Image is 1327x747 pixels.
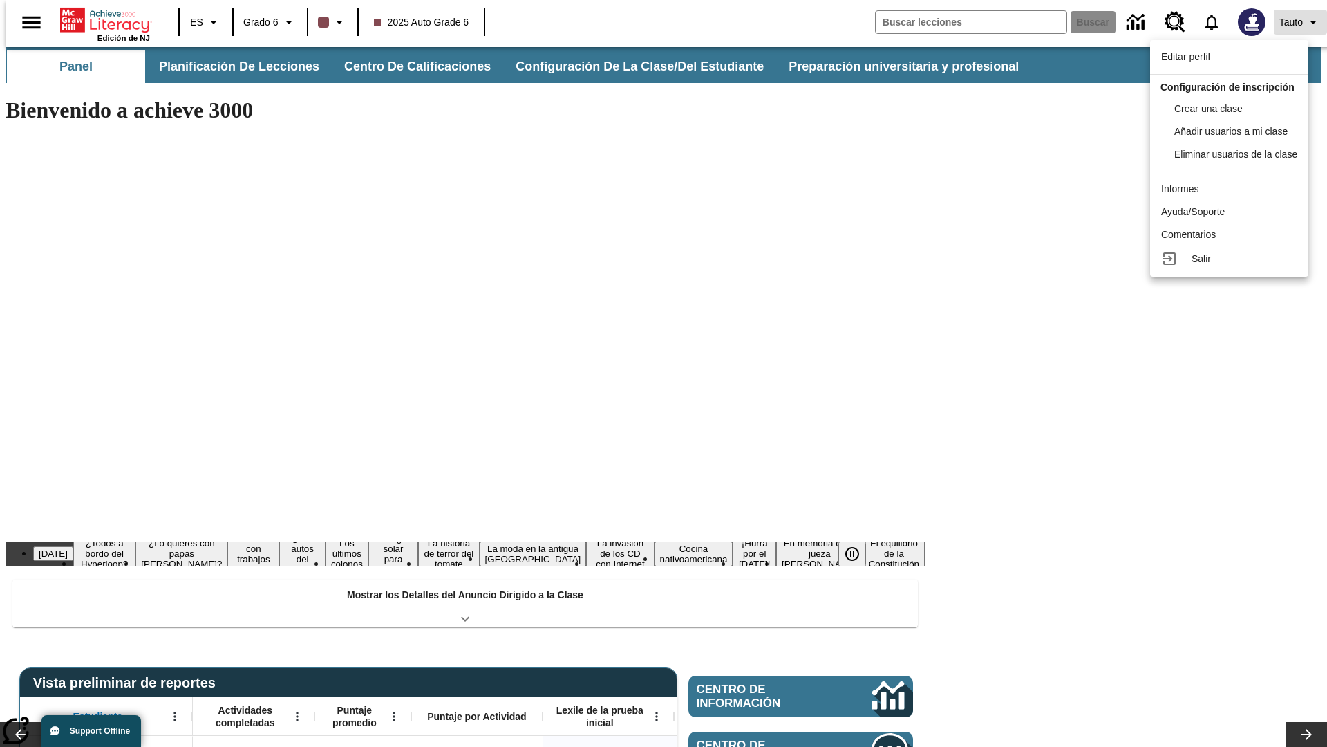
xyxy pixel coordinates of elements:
[1161,51,1210,62] span: Editar perfil
[1161,229,1216,240] span: Comentarios
[1161,183,1198,194] span: Informes
[1161,206,1225,217] span: Ayuda/Soporte
[1174,126,1288,137] span: Añadir usuarios a mi clase
[1174,149,1297,160] span: Eliminar usuarios de la clase
[1174,103,1243,114] span: Crear una clase
[1160,82,1295,93] span: Configuración de inscripción
[1192,253,1211,264] span: Salir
